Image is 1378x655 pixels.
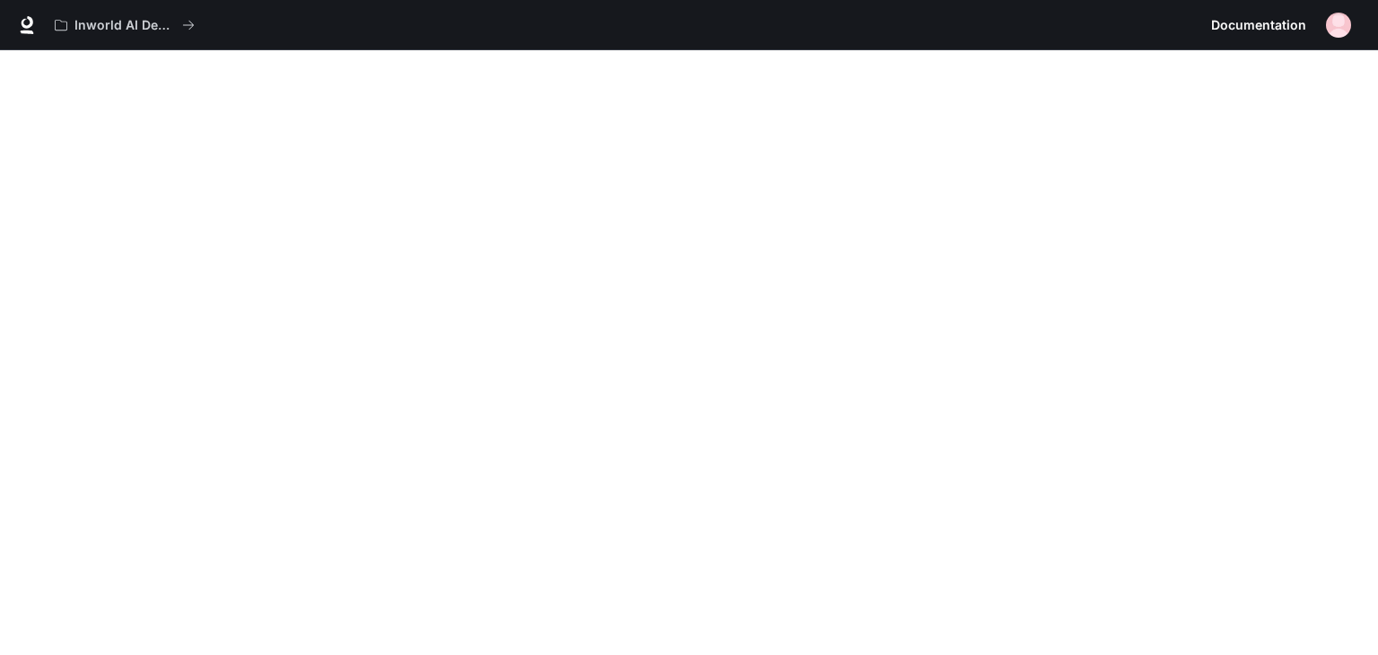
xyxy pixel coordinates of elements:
[1321,7,1356,43] button: User avatar
[1326,13,1351,38] img: User avatar
[74,18,175,33] p: Inworld AI Demos
[1211,14,1306,37] span: Documentation
[47,7,203,43] button: All workspaces
[1204,7,1313,43] a: Documentation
